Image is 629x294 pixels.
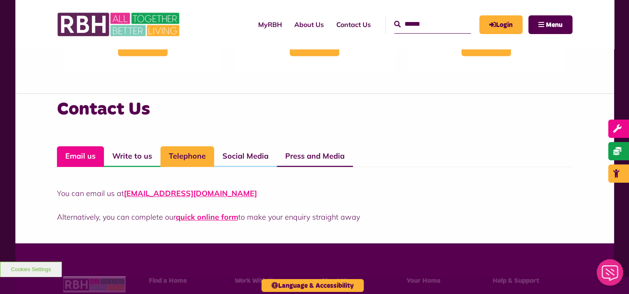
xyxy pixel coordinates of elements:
[546,22,562,28] span: Menu
[261,279,364,292] button: Language & Accessibility
[176,212,238,222] a: quick online form
[57,8,182,41] img: RBH
[288,13,330,36] a: About Us
[277,146,353,167] a: Press and Media
[592,257,629,294] iframe: Netcall Web Assistant for live chat
[57,98,572,121] h3: Contact Us
[252,13,288,36] a: MyRBH
[330,13,377,36] a: Contact Us
[528,15,572,34] button: Navigation
[57,211,572,223] p: Alternatively, you can complete our to make your enquiry straight away
[479,15,523,34] a: MyRBH
[57,146,104,167] a: Email us
[104,146,160,167] a: Write to us
[63,277,126,293] img: RBH
[57,188,572,199] p: You can email us at
[124,189,257,198] a: [EMAIL_ADDRESS][DOMAIN_NAME]
[214,146,277,167] a: Social Media
[394,15,471,33] input: Search
[160,146,214,167] a: Telephone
